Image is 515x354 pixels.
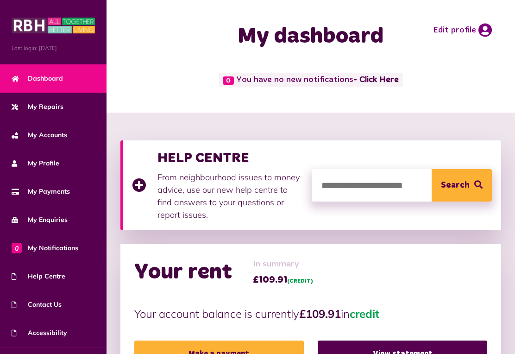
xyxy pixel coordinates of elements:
[441,169,470,202] span: Search
[12,328,67,338] span: Accessibility
[12,130,67,140] span: My Accounts
[134,305,487,322] p: Your account balance is currently in
[287,278,313,284] span: (CREDIT)
[433,23,492,37] a: Edit profile
[157,171,303,221] p: From neighbourhood issues to money advice, use our new help centre to find answers to your questi...
[12,243,78,253] span: My Notifications
[12,243,22,253] span: 0
[219,73,402,87] span: You have no new notifications
[134,259,232,286] h2: Your rent
[12,272,65,281] span: Help Centre
[12,187,70,196] span: My Payments
[353,76,399,84] a: - Click Here
[12,215,68,225] span: My Enquiries
[12,300,62,310] span: Contact Us
[253,258,313,271] span: In summary
[12,158,59,168] span: My Profile
[12,16,95,35] img: MyRBH
[253,273,313,287] span: £109.91
[350,307,379,321] span: credit
[223,76,234,85] span: 0
[12,74,63,83] span: Dashboard
[157,150,303,166] h3: HELP CENTRE
[299,307,341,321] strong: £109.91
[432,169,492,202] button: Search
[153,23,469,50] h1: My dashboard
[12,102,63,112] span: My Repairs
[12,44,95,52] span: Last login: [DATE]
